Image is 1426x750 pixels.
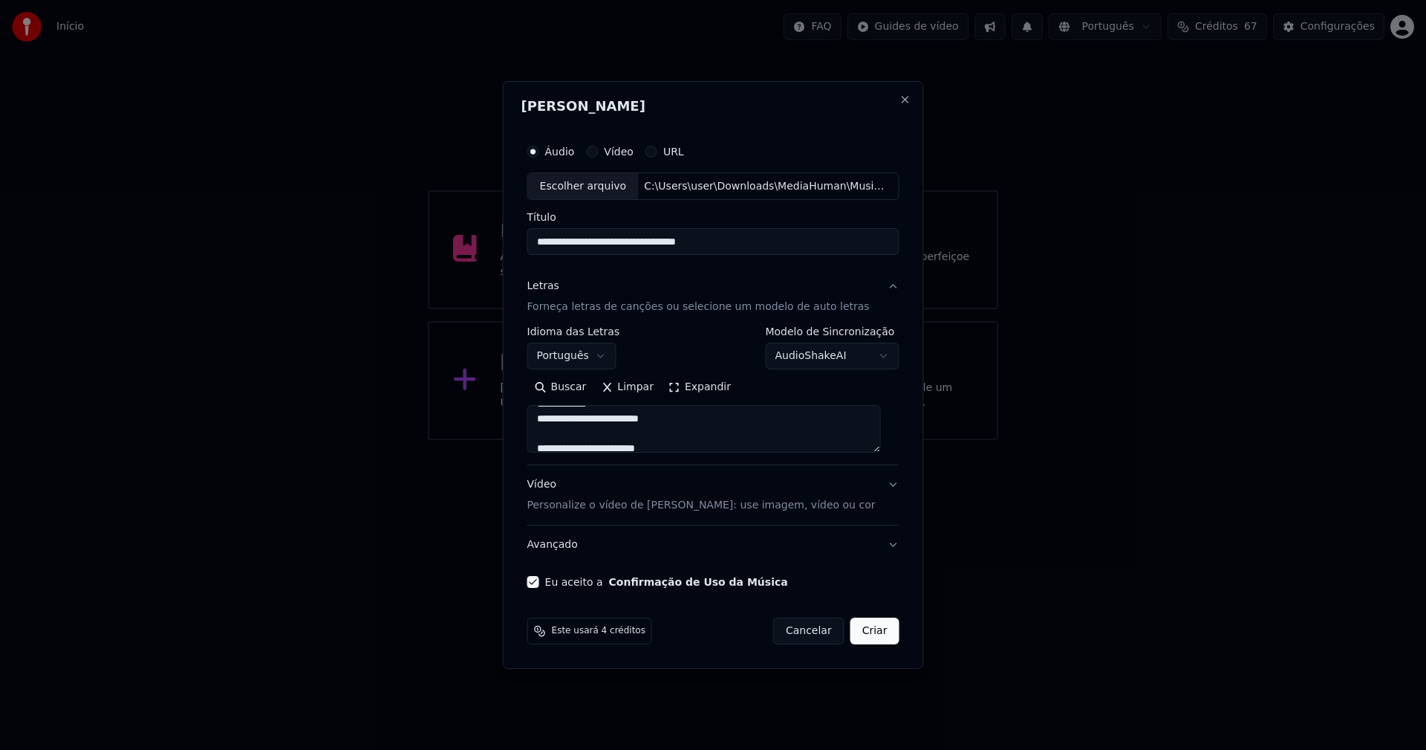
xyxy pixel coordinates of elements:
div: C:\Users\user\Downloads\MediaHuman\Music\Ao Poeta [PERSON_NAME].mp3 [638,179,891,194]
label: Áudio [545,146,575,157]
button: Eu aceito a [609,577,788,587]
span: Este usará 4 créditos [552,625,645,637]
label: Vídeo [604,146,634,157]
button: Avançado [527,526,899,564]
div: Letras [527,279,559,294]
label: Modelo de Sincronização [765,327,899,337]
button: LetrasForneça letras de canções ou selecione um modelo de auto letras [527,268,899,327]
p: Forneça letras de canções ou selecione um modelo de auto letras [527,300,870,315]
p: Personalize o vídeo de [PERSON_NAME]: use imagem, vídeo ou cor [527,498,876,513]
h2: [PERSON_NAME] [521,100,905,113]
label: Idioma das Letras [527,327,620,337]
button: VídeoPersonalize o vídeo de [PERSON_NAME]: use imagem, vídeo ou cor [527,466,899,526]
div: LetrasForneça letras de canções ou selecione um modelo de auto letras [527,327,899,465]
button: Buscar [527,376,594,400]
label: URL [663,146,684,157]
div: Vídeo [527,478,876,514]
button: Cancelar [773,618,844,644]
div: Escolher arquivo [528,173,639,200]
label: Título [527,213,899,223]
button: Limpar [593,376,661,400]
button: Expandir [661,376,738,400]
button: Criar [850,618,899,644]
label: Eu aceito a [545,577,788,587]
